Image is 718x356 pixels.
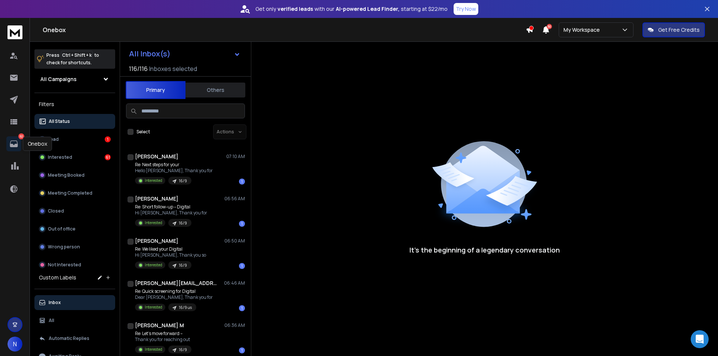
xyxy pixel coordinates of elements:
p: Hi [PERSON_NAME], Thank you so [135,252,206,258]
button: All Campaigns [34,72,115,87]
p: 16/9 [179,178,187,184]
button: N [7,337,22,352]
p: 16/9 [179,347,187,353]
p: 06:56 AM [224,196,245,202]
h1: Onebox [43,25,526,34]
div: Onebox [23,137,52,151]
h1: [PERSON_NAME] M [135,322,184,329]
p: Lead [48,136,59,142]
h1: [PERSON_NAME] [135,195,178,202]
p: Hello [PERSON_NAME], Thank you for [135,168,213,174]
p: 06:46 AM [224,280,245,286]
p: Not Interested [48,262,81,268]
p: Inbox [49,300,61,306]
p: Automatic Replies [49,335,89,341]
button: Interested61 [34,150,115,165]
p: Interested [48,154,72,160]
button: Wrong person [34,239,115,254]
div: 1 [239,221,245,227]
button: All Status [34,114,115,129]
button: Lead1 [34,132,115,147]
button: Get Free Credits [642,22,705,37]
div: 1 [239,347,245,353]
div: 1 [105,136,111,142]
button: Others [185,82,245,98]
h3: Custom Labels [39,274,76,281]
p: Dear [PERSON_NAME], Thank you for [135,294,213,300]
p: Interested [145,304,162,310]
span: 50 [547,24,552,29]
strong: verified leads [277,5,313,13]
div: 1 [239,263,245,269]
button: Closed [34,204,115,219]
p: 06:50 AM [224,238,245,244]
p: Re: Short follow-up – Digital [135,204,207,210]
h1: [PERSON_NAME][EMAIL_ADDRESS][DOMAIN_NAME] [135,279,217,287]
p: Get Free Credits [658,26,700,34]
button: Inbox [34,295,115,310]
p: Get only with our starting at $22/mo [255,5,448,13]
h1: All Campaigns [40,75,77,83]
p: My Workspace [564,26,603,34]
p: Hi [PERSON_NAME], Thank you for [135,210,207,216]
p: Meeting Completed [48,190,92,196]
p: Out of office [48,226,76,232]
p: Interested [145,220,162,226]
p: Interested [145,178,162,183]
h1: [PERSON_NAME] [135,237,178,245]
p: 62 [18,133,24,139]
p: 16/9 [179,220,187,226]
button: Try Now [454,3,478,15]
span: 116 / 116 [129,64,148,73]
p: It’s the beginning of a legendary conversation [409,245,560,255]
button: Meeting Completed [34,186,115,201]
p: Press to check for shortcuts. [46,52,99,66]
p: All [49,318,54,324]
button: Not Interested [34,257,115,272]
p: Re: Quick screening for Digital [135,288,213,294]
div: 1 [239,305,245,311]
label: Select [136,129,150,135]
p: 16/9 us [179,305,192,310]
button: Out of office [34,222,115,236]
p: Wrong person [48,244,80,250]
button: Automatic Replies [34,331,115,346]
p: Closed [48,208,64,214]
h3: Inboxes selected [149,64,197,73]
h1: [PERSON_NAME] [135,153,178,160]
img: logo [7,25,22,39]
strong: AI-powered Lead Finder, [336,5,399,13]
div: 1 [239,179,245,185]
h3: Filters [34,99,115,109]
button: All [34,313,115,328]
p: 16/9 [179,263,187,268]
button: Primary [126,81,185,99]
p: Interested [145,262,162,268]
p: Re: Let's move forward – [135,331,191,337]
p: Meeting Booked [48,172,85,178]
h1: All Inbox(s) [129,50,171,58]
p: Try Now [456,5,476,13]
button: All Inbox(s) [123,46,246,61]
a: 62 [6,136,21,151]
p: 07:10 AM [226,154,245,160]
div: Open Intercom Messenger [691,330,709,348]
p: Re: We liked your Digital [135,246,206,252]
p: Interested [145,347,162,352]
p: Re: Next steps for your [135,162,213,168]
p: 06:36 AM [224,322,245,328]
button: Meeting Booked [34,168,115,183]
span: Ctrl + Shift + k [61,51,93,59]
p: All Status [49,118,70,124]
div: 61 [105,154,111,160]
p: Thank you for reaching out [135,337,191,343]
